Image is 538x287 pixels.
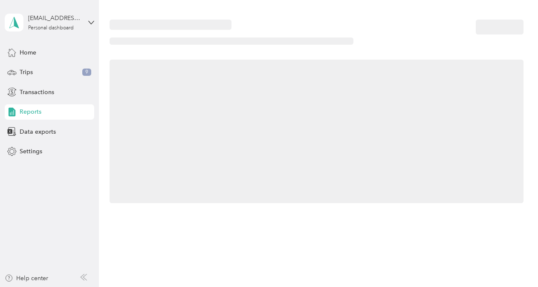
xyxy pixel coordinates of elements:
[82,69,91,76] span: 9
[28,26,74,31] div: Personal dashboard
[28,14,81,23] div: [EMAIL_ADDRESS][DOMAIN_NAME]
[5,274,48,283] button: Help center
[20,127,56,136] span: Data exports
[490,239,538,287] iframe: Everlance-gr Chat Button Frame
[20,88,54,97] span: Transactions
[20,48,36,57] span: Home
[20,68,33,77] span: Trips
[20,147,42,156] span: Settings
[20,107,41,116] span: Reports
